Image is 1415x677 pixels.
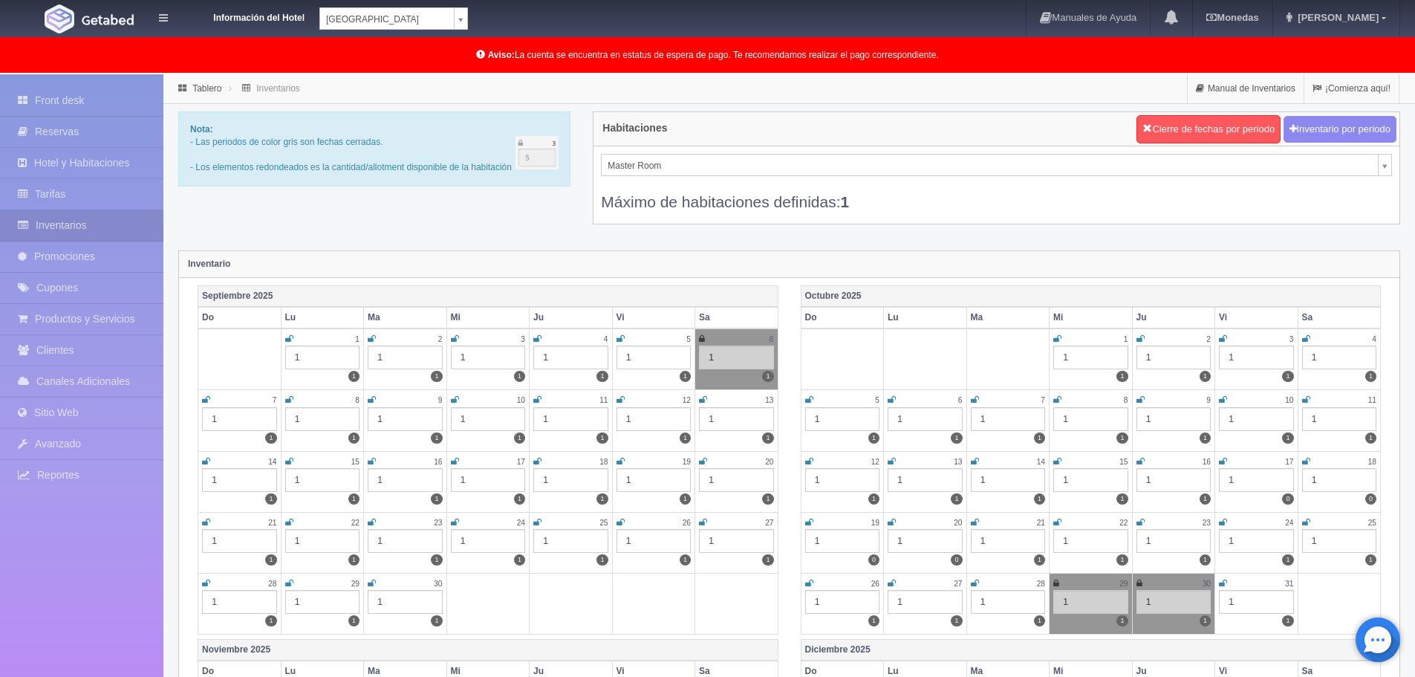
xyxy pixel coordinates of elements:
th: Ju [1132,307,1215,328]
th: Mi [446,307,530,328]
small: 21 [1037,519,1045,527]
th: Lu [281,307,364,328]
th: Vi [1215,307,1298,328]
div: 1 [368,468,443,492]
div: 1 [805,529,880,553]
div: 1 [451,346,526,369]
label: 1 [1116,371,1128,382]
div: 1 [617,407,692,431]
label: 1 [348,554,360,566]
small: 27 [765,519,773,527]
div: 1 [1302,468,1377,492]
small: 2 [1206,335,1211,343]
label: 1 [431,433,442,444]
div: 1 [285,346,360,369]
small: 1 [355,335,360,343]
small: 23 [1203,519,1211,527]
small: 19 [871,519,879,527]
label: 1 [1365,433,1376,444]
div: 1 [805,407,880,431]
b: Aviso: [488,50,515,60]
th: Vi [612,307,695,328]
label: 1 [514,433,525,444]
label: 1 [431,371,442,382]
div: 1 [699,468,774,492]
small: 20 [765,458,773,466]
a: Manual de Inventarios [1188,74,1304,103]
div: 1 [202,590,277,614]
div: 1 [285,529,360,553]
div: 1 [1302,407,1377,431]
th: Do [801,307,884,328]
small: 16 [1203,458,1211,466]
label: 1 [951,493,962,505]
div: 1 [368,529,443,553]
label: 0 [1282,493,1293,505]
label: 1 [1282,615,1293,626]
span: [GEOGRAPHIC_DATA] [326,8,448,30]
label: 1 [1200,433,1211,444]
label: 1 [1200,615,1211,626]
div: 1 [285,468,360,492]
small: 19 [683,458,691,466]
div: 1 [699,346,774,369]
label: 1 [1365,554,1376,566]
small: 9 [1206,396,1211,404]
label: 1 [680,554,691,566]
small: 25 [1368,519,1376,527]
small: 1 [1124,335,1128,343]
div: 1 [1053,407,1128,431]
small: 24 [517,519,525,527]
label: 1 [680,493,691,505]
dt: Información del Hotel [186,7,305,25]
small: 23 [434,519,442,527]
b: Monedas [1206,12,1258,23]
a: Master Room [601,154,1392,176]
small: 7 [273,396,277,404]
label: 0 [868,554,879,566]
small: 24 [1285,519,1293,527]
div: 1 [1053,346,1128,369]
div: 1 [805,590,880,614]
div: 1 [1136,529,1211,553]
div: 1 [202,468,277,492]
small: 6 [770,335,774,343]
div: 1 [971,590,1046,614]
div: 1 [368,407,443,431]
small: 7 [1041,396,1045,404]
div: 1 [888,407,963,431]
div: 1 [617,346,692,369]
small: 5 [686,335,691,343]
small: 27 [954,580,962,588]
small: 11 [599,396,608,404]
th: Ma [966,307,1050,328]
label: 1 [1034,493,1045,505]
small: 3 [1289,335,1294,343]
div: 1 [805,468,880,492]
div: 1 [202,529,277,553]
label: 1 [1116,433,1128,444]
th: Lu [884,307,967,328]
div: 1 [888,529,963,553]
label: 1 [1365,371,1376,382]
div: 1 [451,468,526,492]
div: 1 [888,468,963,492]
th: Septiembre 2025 [198,285,778,307]
label: 1 [514,371,525,382]
small: 29 [1119,580,1128,588]
label: 1 [762,371,773,382]
label: 1 [1116,615,1128,626]
img: cutoff.png [515,136,559,169]
small: 21 [268,519,276,527]
small: 8 [355,396,360,404]
div: 1 [1053,468,1128,492]
div: 1 [699,529,774,553]
label: 1 [1200,554,1211,566]
small: 29 [351,580,360,588]
small: 14 [268,458,276,466]
small: 16 [434,458,442,466]
small: 25 [599,519,608,527]
small: 20 [954,519,962,527]
small: 15 [351,458,360,466]
label: 1 [1034,554,1045,566]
